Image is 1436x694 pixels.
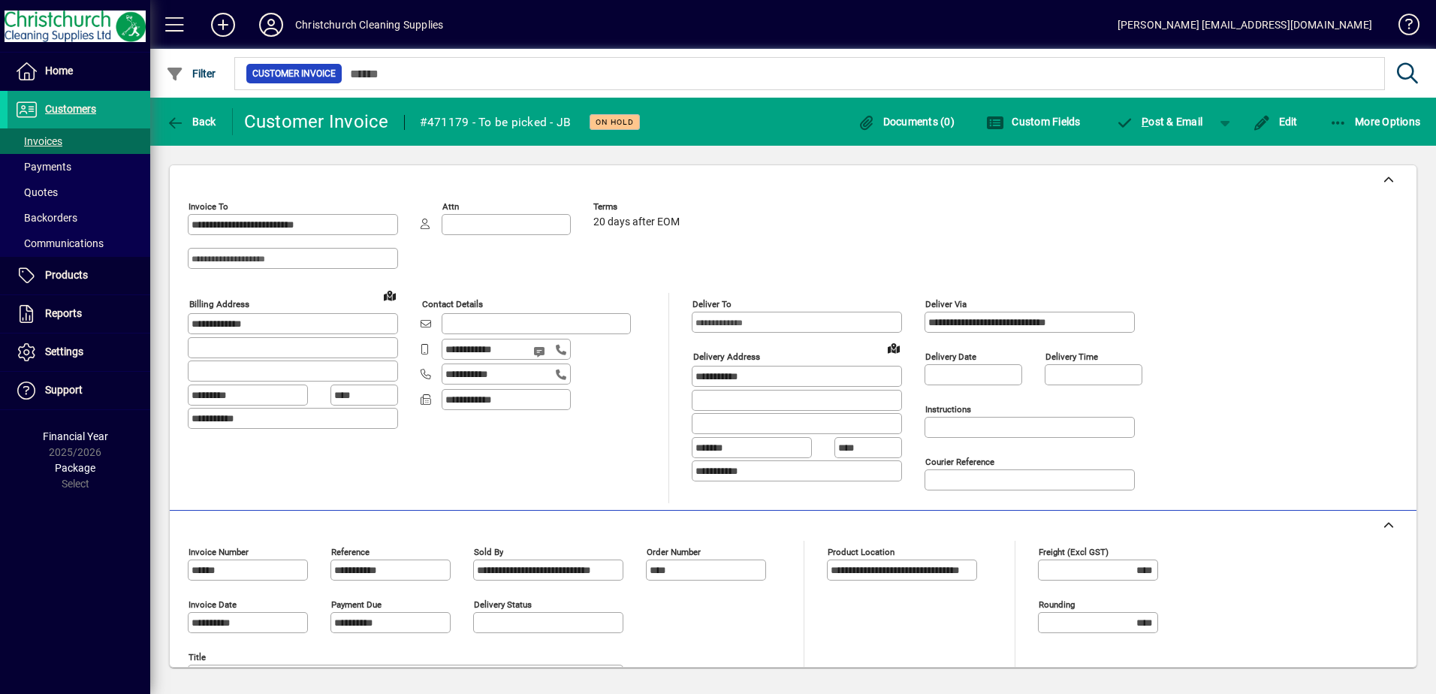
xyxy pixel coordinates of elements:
[1116,116,1203,128] span: ost & Email
[162,108,220,135] button: Back
[8,205,150,231] a: Backorders
[295,13,443,37] div: Christchurch Cleaning Supplies
[15,237,104,249] span: Communications
[925,404,971,415] mat-label: Instructions
[8,154,150,180] a: Payments
[857,116,955,128] span: Documents (0)
[247,11,295,38] button: Profile
[523,333,559,370] button: Send SMS
[244,110,389,134] div: Customer Invoice
[647,547,701,557] mat-label: Order number
[882,336,906,360] a: View on map
[331,547,370,557] mat-label: Reference
[45,345,83,358] span: Settings
[593,202,683,212] span: Terms
[189,599,237,610] mat-label: Invoice date
[8,128,150,154] a: Invoices
[474,599,532,610] mat-label: Delivery status
[474,547,503,557] mat-label: Sold by
[45,103,96,115] span: Customers
[189,652,206,662] mat-label: Title
[199,11,247,38] button: Add
[8,180,150,205] a: Quotes
[15,186,58,198] span: Quotes
[8,372,150,409] a: Support
[378,283,402,307] a: View on map
[252,66,336,81] span: Customer Invoice
[692,299,732,309] mat-label: Deliver To
[1326,108,1425,135] button: More Options
[828,547,894,557] mat-label: Product location
[166,68,216,80] span: Filter
[1387,3,1417,52] a: Knowledge Base
[55,462,95,474] span: Package
[982,108,1085,135] button: Custom Fields
[8,53,150,90] a: Home
[15,161,71,173] span: Payments
[166,116,216,128] span: Back
[1253,116,1298,128] span: Edit
[1045,352,1098,362] mat-label: Delivery time
[1249,108,1302,135] button: Edit
[420,110,572,134] div: #471179 - To be picked - JB
[853,108,958,135] button: Documents (0)
[45,65,73,77] span: Home
[1118,13,1372,37] div: [PERSON_NAME] [EMAIL_ADDRESS][DOMAIN_NAME]
[442,201,459,212] mat-label: Attn
[1039,599,1075,610] mat-label: Rounding
[1142,116,1148,128] span: P
[43,430,108,442] span: Financial Year
[189,201,228,212] mat-label: Invoice To
[8,295,150,333] a: Reports
[1039,547,1109,557] mat-label: Freight (excl GST)
[925,352,976,362] mat-label: Delivery date
[45,269,88,281] span: Products
[189,547,249,557] mat-label: Invoice number
[162,60,220,87] button: Filter
[150,108,233,135] app-page-header-button: Back
[925,299,967,309] mat-label: Deliver via
[15,135,62,147] span: Invoices
[8,333,150,371] a: Settings
[1329,116,1421,128] span: More Options
[593,216,680,228] span: 20 days after EOM
[1109,108,1211,135] button: Post & Email
[45,307,82,319] span: Reports
[8,231,150,256] a: Communications
[8,257,150,294] a: Products
[15,212,77,224] span: Backorders
[45,384,83,396] span: Support
[596,117,634,127] span: On hold
[986,116,1081,128] span: Custom Fields
[331,599,382,610] mat-label: Payment due
[925,457,994,467] mat-label: Courier Reference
